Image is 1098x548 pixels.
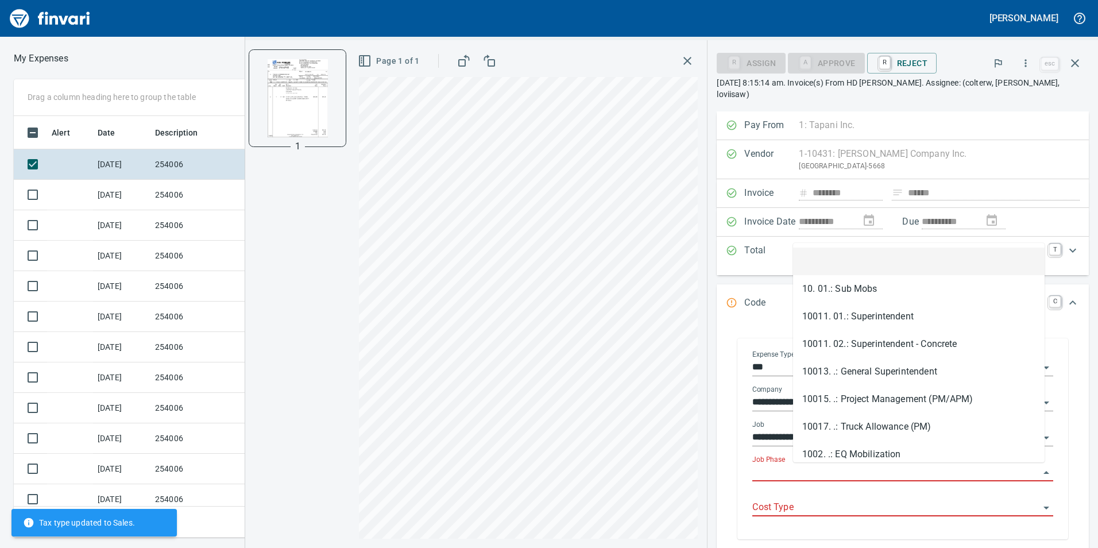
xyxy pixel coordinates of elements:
p: Code [744,296,799,311]
div: Expand [717,284,1089,322]
label: Job [752,421,764,428]
td: 254006 [150,302,254,332]
td: 254006 [150,362,254,393]
td: 254006 [150,271,254,302]
img: Page 1 [258,59,337,137]
td: 254006 [150,241,254,271]
button: Close [1038,465,1054,481]
span: Close invoice [1038,49,1089,77]
div: Job Phase required [788,57,865,67]
td: 254006 [150,180,254,210]
button: Page 1 of 1 [355,51,424,72]
label: Job Phase [752,456,785,463]
td: 254006 [150,423,254,454]
p: Total [744,244,799,268]
span: Reject [876,53,927,73]
span: Alert [52,126,85,140]
a: esc [1041,57,1058,70]
button: Open [1038,360,1054,376]
span: Tax type updated to Sales. [23,517,135,528]
td: [DATE] [93,210,150,241]
td: 254006 [150,393,254,423]
li: 10011. 01.: Superintendent [793,303,1045,330]
td: [DATE] [93,362,150,393]
td: [DATE] [93,271,150,302]
td: [DATE] [93,393,150,423]
li: 1002. .: EQ Mobilization [793,441,1045,468]
p: My Expenses [14,52,68,65]
a: T [1049,244,1061,255]
button: Open [1038,500,1054,516]
a: R [879,56,890,69]
p: [DATE] 8:15:14 am. Invoice(s) From HD [PERSON_NAME]. Assignee: (colterw, [PERSON_NAME], loviisaw) [717,77,1089,100]
td: 254006 [150,149,254,180]
td: [DATE] [93,149,150,180]
img: Finvari [7,5,93,32]
li: 10011. 02.: Superintendent - Concrete [793,330,1045,358]
td: [DATE] [93,241,150,271]
span: Alert [52,126,70,140]
span: Description [155,126,213,140]
td: [DATE] [93,423,150,454]
h5: [PERSON_NAME] [989,12,1058,24]
div: Assign [717,57,785,67]
p: 1 [295,140,300,153]
button: [PERSON_NAME] [987,9,1061,27]
button: Flag [985,51,1011,76]
div: Expand [717,237,1089,275]
button: Open [1038,395,1054,411]
td: 254006 [150,332,254,362]
nav: breadcrumb [14,52,68,65]
li: 10. 01.: Sub Mobs [793,275,1045,303]
label: Company [752,386,782,393]
li: 10015. .: Project Management (PM/APM) [793,385,1045,413]
td: [DATE] [93,302,150,332]
td: [DATE] [93,332,150,362]
td: 254006 [150,454,254,484]
span: Date [98,126,130,140]
td: 254006 [150,484,254,515]
button: Open [1038,430,1054,446]
label: Expense Type [752,351,795,358]
td: [DATE] [93,454,150,484]
li: 10017. .: Truck Allowance (PM) [793,413,1045,441]
li: 10013. .: General Superintendent [793,358,1045,385]
button: More [1013,51,1038,76]
span: Date [98,126,115,140]
span: Page 1 of 1 [360,54,419,68]
a: C [1049,296,1061,307]
p: Drag a column heading here to group the table [28,91,196,103]
td: 254006 [150,210,254,241]
button: RReject [867,53,937,74]
span: Description [155,126,198,140]
td: [DATE] [93,180,150,210]
td: [DATE] [93,484,150,515]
